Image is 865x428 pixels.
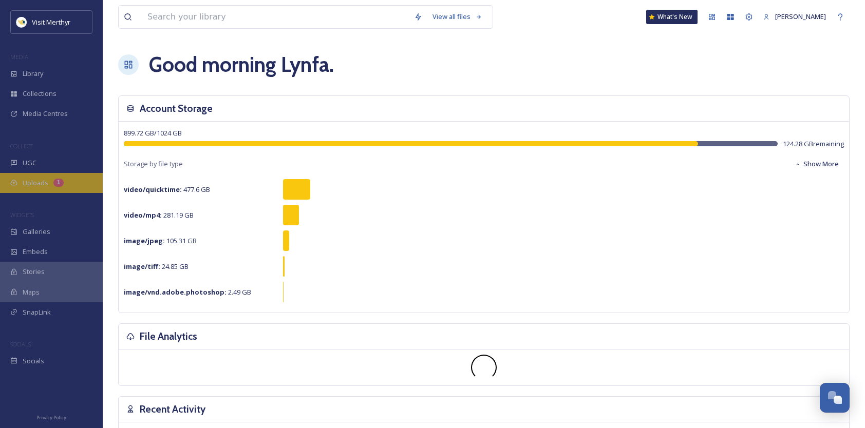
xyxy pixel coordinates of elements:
span: Embeds [23,247,48,257]
span: Maps [23,287,40,297]
span: 24.85 GB [124,262,189,271]
h3: File Analytics [140,329,197,344]
span: 281.19 GB [124,210,194,220]
h3: Recent Activity [140,402,205,417]
button: Show More [789,154,844,174]
span: MEDIA [10,53,28,61]
span: 477.6 GB [124,185,210,194]
span: Library [23,69,43,79]
span: 2.49 GB [124,287,251,297]
span: 124.28 GB remaining [783,139,844,149]
span: WIDGETS [10,211,34,219]
h3: Account Storage [140,101,213,116]
div: 1 [53,179,64,187]
strong: video/mp4 : [124,210,162,220]
span: [PERSON_NAME] [775,12,826,21]
span: Socials [23,356,44,366]
span: Galleries [23,227,50,237]
span: 105.31 GB [124,236,197,245]
a: What's New [646,10,698,24]
button: Open Chat [820,383,850,413]
input: Search your library [142,6,409,28]
span: Privacy Policy [36,414,66,421]
strong: image/vnd.adobe.photoshop : [124,287,227,297]
span: Uploads [23,178,48,188]
span: SOCIALS [10,340,31,348]
span: SnapLink [23,307,51,317]
a: [PERSON_NAME] [758,7,831,27]
span: Visit Merthyr [32,17,70,27]
span: 899.72 GB / 1024 GB [124,128,182,138]
span: Media Centres [23,109,68,119]
h1: Good morning Lynfa . [149,49,334,80]
a: View all files [427,7,487,27]
img: download.jpeg [16,17,27,27]
strong: image/tiff : [124,262,160,271]
strong: video/quicktime : [124,185,182,194]
a: Privacy Policy [36,411,66,423]
span: COLLECT [10,142,32,150]
span: Collections [23,89,57,99]
strong: image/jpeg : [124,236,165,245]
span: UGC [23,158,36,168]
span: Stories [23,267,45,277]
span: Storage by file type [124,159,183,169]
